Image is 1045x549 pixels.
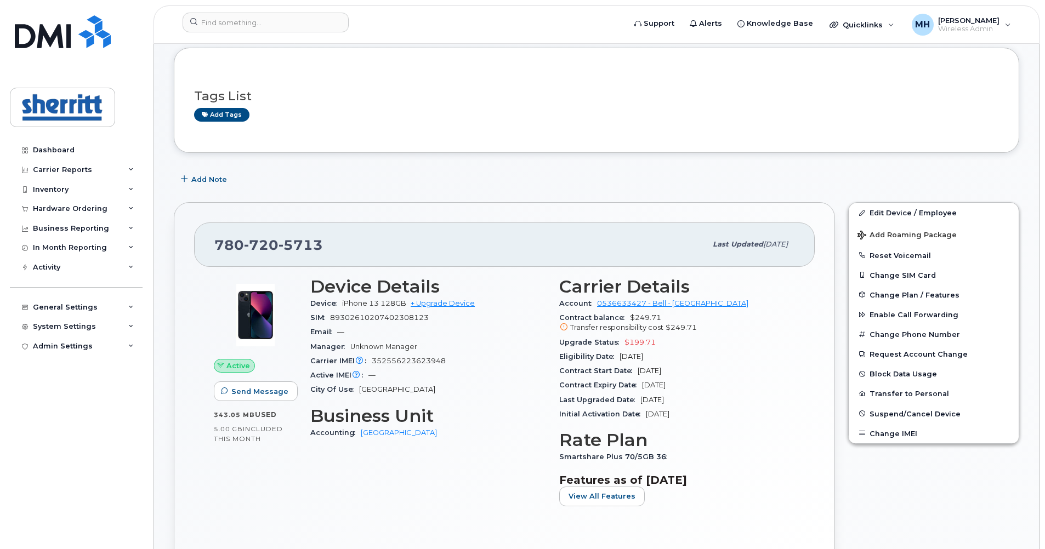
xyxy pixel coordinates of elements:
[559,277,795,296] h3: Carrier Details
[699,18,722,29] span: Alerts
[226,361,250,371] span: Active
[870,290,959,299] span: Change Plan / Features
[915,18,930,31] span: MH
[904,14,1019,36] div: Mohamed Hirey
[214,237,323,253] span: 780
[559,352,620,361] span: Eligibility Date
[330,313,429,322] span: 89302610207402308123
[310,342,350,351] span: Manager
[194,108,249,122] a: Add tags
[849,364,1019,384] button: Block Data Usage
[368,371,376,379] span: —
[938,25,999,33] span: Wireless Admin
[559,313,630,322] span: Contract balance
[642,381,666,389] span: [DATE]
[350,342,417,351] span: Unknown Manager
[174,169,236,189] button: Add Note
[310,313,330,322] span: SIM
[559,338,624,346] span: Upgrade Status
[194,89,999,103] h3: Tags List
[666,323,697,331] span: $249.71
[559,473,795,487] h3: Features as of [DATE]
[214,381,298,401] button: Send Message
[730,13,821,35] a: Knowledge Base
[624,338,656,346] span: $199.71
[279,237,323,253] span: 5713
[559,381,642,389] span: Contract Expiry Date
[849,265,1019,285] button: Change SIM Card
[597,299,748,307] a: 0536633427 - Bell - [GEOGRAPHIC_DATA]
[231,386,288,397] span: Send Message
[310,385,359,393] span: City Of Use
[849,285,1019,305] button: Change Plan / Features
[214,425,283,443] span: included this month
[191,174,227,185] span: Add Note
[849,424,1019,443] button: Change IMEI
[849,203,1019,222] a: Edit Device / Employee
[337,328,344,336] span: —
[644,18,674,29] span: Support
[822,14,902,36] div: Quicklinks
[559,299,597,307] span: Account
[849,344,1019,364] button: Request Account Change
[310,371,368,379] span: Active IMEI
[310,299,342,307] span: Device
[372,357,446,365] span: 352556223623948
[559,313,795,333] span: $249.71
[627,13,682,35] a: Support
[559,453,672,461] span: Smartshare Plus 70/5GB 36
[638,367,661,375] span: [DATE]
[849,404,1019,424] button: Suspend/Cancel Device
[870,409,961,418] span: Suspend/Cancel Device
[559,396,640,404] span: Last Upgraded Date
[342,299,406,307] span: iPhone 13 128GB
[310,277,546,296] h3: Device Details
[310,357,372,365] span: Carrier IMEI
[849,223,1019,245] button: Add Roaming Package
[849,384,1019,403] button: Transfer to Personal
[559,430,795,450] h3: Rate Plan
[620,352,643,361] span: [DATE]
[223,282,288,348] img: image20231002-3703462-1ig824h.jpeg
[849,305,1019,324] button: Enable Call Forwarding
[569,491,635,501] span: View All Features
[214,425,243,433] span: 5.00 GB
[310,428,361,437] span: Accounting
[938,16,999,25] span: [PERSON_NAME]
[682,13,730,35] a: Alerts
[214,411,255,419] span: 343.05 MB
[849,324,1019,344] button: Change Phone Number
[849,245,1019,265] button: Reset Voicemail
[843,20,883,29] span: Quicklinks
[870,311,958,319] span: Enable Call Forwarding
[763,240,788,248] span: [DATE]
[640,396,664,404] span: [DATE]
[857,231,957,241] span: Add Roaming Package
[244,237,279,253] span: 720
[310,328,337,336] span: Email
[361,428,437,437] a: [GEOGRAPHIC_DATA]
[559,487,645,506] button: View All Features
[255,410,277,419] span: used
[359,385,435,393] span: [GEOGRAPHIC_DATA]
[713,240,763,248] span: Last updated
[559,410,646,418] span: Initial Activation Date
[646,410,669,418] span: [DATE]
[310,406,546,426] h3: Business Unit
[183,13,349,32] input: Find something...
[570,323,663,331] span: Transfer responsibility cost
[559,367,638,375] span: Contract Start Date
[747,18,813,29] span: Knowledge Base
[411,299,475,307] a: + Upgrade Device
